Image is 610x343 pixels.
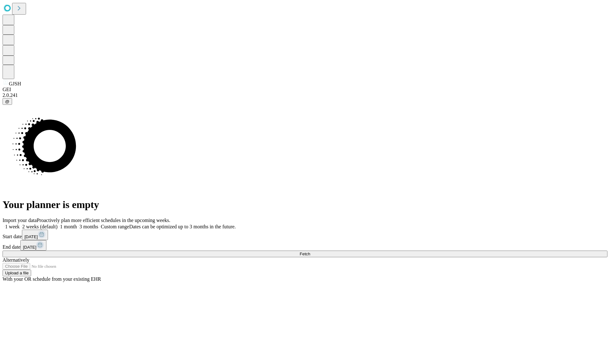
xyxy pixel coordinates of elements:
button: [DATE] [20,240,46,251]
span: Alternatively [3,257,29,263]
span: Dates can be optimized up to 3 months in the future. [129,224,236,229]
div: End date [3,240,607,251]
span: Proactively plan more efficient schedules in the upcoming weeks. [37,218,170,223]
h1: Your planner is empty [3,199,607,211]
span: 3 months [79,224,98,229]
div: Start date [3,230,607,240]
span: With your OR schedule from your existing EHR [3,276,101,282]
div: GEI [3,87,607,92]
button: Upload a file [3,270,31,276]
button: Fetch [3,251,607,257]
span: Custom range [101,224,129,229]
button: [DATE] [22,230,48,240]
span: 1 week [5,224,20,229]
button: @ [3,98,12,105]
span: Import your data [3,218,37,223]
span: @ [5,99,10,104]
span: 1 month [60,224,77,229]
span: [DATE] [23,245,36,250]
span: Fetch [300,252,310,256]
span: 2 weeks (default) [22,224,58,229]
div: 2.0.241 [3,92,607,98]
span: GJSH [9,81,21,86]
span: [DATE] [24,234,38,239]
